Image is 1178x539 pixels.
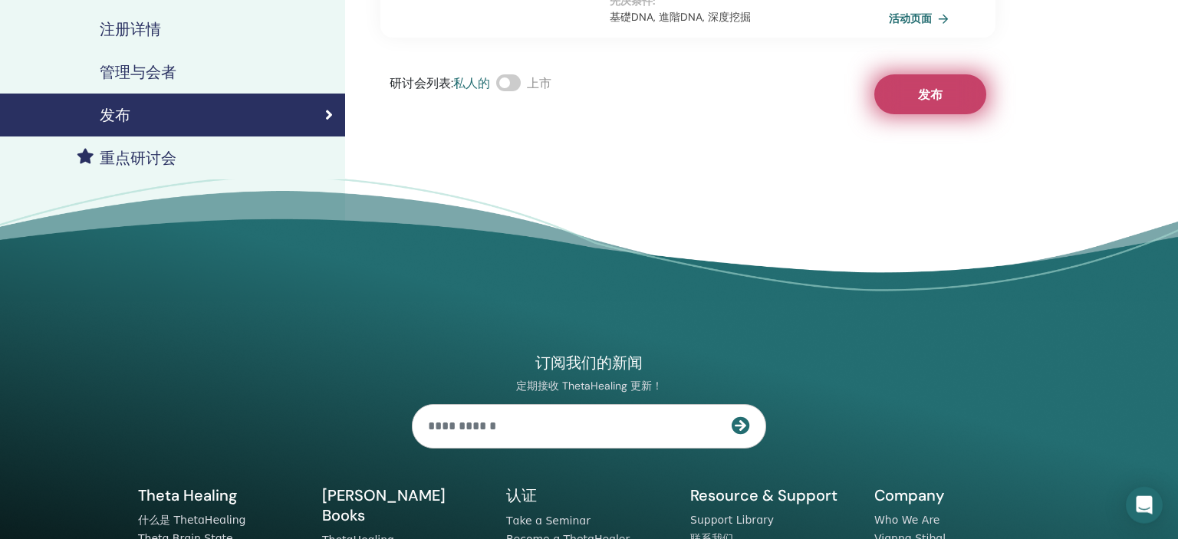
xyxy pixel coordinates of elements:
h5: Theta Healing [138,485,304,505]
h5: Company [874,485,1040,505]
a: Who We Are [874,514,939,526]
div: Open Intercom Messenger [1126,487,1163,524]
span: 研讨会列表 : [390,75,453,91]
a: 什么是 ThetaHealing [138,514,245,526]
p: 基礎DNA, 進階DNA, 深度挖掘 [610,9,889,25]
h5: 认证 [506,485,672,506]
h4: 管理与会者 [100,63,176,81]
span: 发布 [918,87,943,103]
button: 发布 [874,74,986,114]
span: 私人的 [453,75,490,91]
a: Take a Seminar [506,514,591,527]
h4: 发布 [100,106,130,124]
h4: 订阅我们的新闻 [412,353,766,373]
h5: [PERSON_NAME] Books [322,485,488,525]
a: Support Library [690,514,774,526]
a: 活动页面 [889,7,955,30]
span: 上市 [527,75,551,91]
h4: 注册详情 [100,20,161,38]
p: 定期接收 ThetaHealing 更新！ [412,379,766,393]
h5: Resource & Support [690,485,856,505]
h4: 重点研讨会 [100,149,176,167]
